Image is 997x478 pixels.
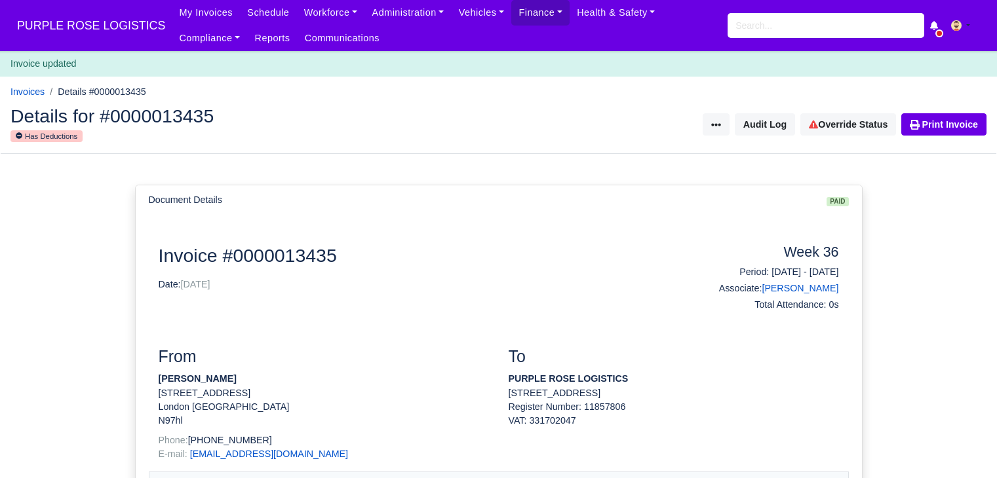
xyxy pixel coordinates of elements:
h2: Invoice #0000013435 [159,244,664,267]
input: Search... [728,13,924,38]
p: London [GEOGRAPHIC_DATA] [159,400,489,414]
span: PURPLE ROSE LOGISTICS [10,12,172,39]
li: Details #0000013435 [45,84,146,100]
p: N97hl [159,414,489,428]
h2: Details for #0000013435 [10,107,489,125]
a: PURPLE ROSE LOGISTICS [10,13,172,39]
a: Reports [247,26,297,51]
span: Phone: [159,435,188,445]
strong: [PERSON_NAME] [159,373,237,384]
a: Compliance [172,26,247,51]
h6: Document Details [149,194,222,206]
p: [STREET_ADDRESS] [159,386,489,400]
h6: Associate: [684,283,839,294]
button: Audit Log [735,113,795,136]
a: Print Invoice [901,113,987,136]
a: Invoices [10,86,45,97]
h3: To [509,347,839,367]
a: Communications [298,26,387,51]
h6: Period: [DATE] - [DATE] [684,267,839,278]
p: [PHONE_NUMBER] [159,433,489,447]
div: VAT: 331702047 [509,414,839,428]
a: Override Status [800,113,896,136]
strong: PURPLE ROSE LOGISTICS [509,373,629,384]
small: Has Deductions [10,130,83,142]
span: paid [827,197,848,206]
span: [DATE] [181,279,210,289]
p: Date: [159,278,664,291]
h6: Total Attendance: 0s [684,299,839,310]
h3: From [159,347,489,367]
a: [PERSON_NAME] [762,283,838,293]
div: Register Number: 11857806 [499,400,849,428]
p: [STREET_ADDRESS] [509,386,839,400]
a: [EMAIL_ADDRESS][DOMAIN_NAME] [190,449,348,459]
span: E-mail: [159,449,187,459]
h4: Week 36 [684,244,839,261]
